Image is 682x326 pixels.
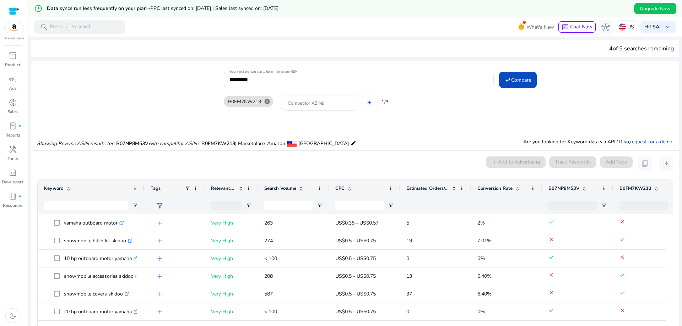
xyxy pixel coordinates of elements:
[558,21,596,33] button: chatChat Now
[406,220,409,226] span: 5
[523,138,673,145] p: Are you looking for Keyword data via API? If so, .
[406,237,412,244] span: 19
[156,237,164,245] span: add
[40,23,48,31] span: search
[659,156,673,171] button: download
[619,219,625,225] mat-icon: clear
[609,45,613,53] span: 4
[156,272,164,281] span: add
[9,311,17,320] span: dark_mode
[64,287,129,301] p: snowmobile covers skidoo
[34,4,43,13] mat-icon: error_outline
[499,72,537,88] button: Compare
[264,201,313,210] input: Search Volume Filter Input
[662,159,671,168] span: download
[366,99,373,106] mat-icon: add
[9,75,17,83] span: campaign
[599,20,613,34] button: hub
[548,272,554,278] mat-icon: clear
[264,255,277,262] span: < 100
[7,155,18,162] p: Tools
[264,308,277,315] span: < 100
[150,5,278,12] span: PPC last synced on: [DATE] | Sales last synced on: [DATE]
[562,24,569,31] span: chat
[50,23,92,31] p: Press to search
[640,5,671,12] span: Upgrade Now
[18,195,21,198] span: fiber_manual_record
[211,304,251,319] p: Very High
[264,220,273,226] span: 263
[9,85,17,92] p: Ads
[619,272,625,278] mat-icon: done
[64,269,140,283] p: snowmobile accessories skidoo
[264,185,296,192] span: Search Volume
[672,203,678,208] button: Open Filter Menu
[64,304,138,319] p: 20 hp outboard motor yamaha
[335,201,384,210] input: CPC Filter Input
[261,98,273,105] mat-icon: cancel
[211,185,236,192] span: Relevance Score
[156,201,164,210] span: filter_alt
[132,203,138,208] button: Open Filter Menu
[619,185,651,192] span: B0FM7KW213
[526,21,554,33] span: What's New
[548,185,579,192] span: B07NP8M53V
[649,23,661,30] b: TSAI
[335,273,376,280] span: US$0.5 - US$0.75
[317,203,323,208] button: Open Filter Menu
[381,98,389,105] mat-hint: 1/3
[619,237,625,242] mat-icon: done
[44,201,128,210] input: Keyword Filter Input
[548,254,554,260] mat-icon: done
[5,132,20,138] p: Reports
[548,237,554,242] mat-icon: clear
[619,254,625,260] mat-icon: clear
[335,291,376,297] span: US$0.5 - US$0.75
[477,220,485,226] span: 2%
[228,98,261,105] span: B0FM7KW213
[211,233,251,248] p: Very High
[406,185,449,192] span: Estimated Orders/Month
[3,202,23,209] p: Resources
[7,109,18,115] p: Sales
[229,69,297,74] mat-label: Your next big win starts here—enter an ASIN
[264,273,273,280] span: 208
[609,44,674,53] div: of 5 searches remaining
[156,254,164,263] span: add
[477,237,492,244] span: 7.01%
[619,23,626,31] img: us.svg
[44,185,64,192] span: Keyword
[9,98,17,107] span: donut_small
[406,255,409,262] span: 0
[548,219,554,225] mat-icon: done
[335,237,376,244] span: US$0.5 - US$0.75
[619,290,625,295] mat-icon: done
[264,237,273,244] span: 274
[477,308,485,315] span: 0%
[151,185,161,192] span: Tags
[37,140,114,147] i: Showing Reverse ASIN results for:
[548,290,554,295] mat-icon: clear
[201,140,235,147] span: B0FM7KW213
[2,179,23,185] p: Developers
[211,251,251,266] p: Very High
[116,140,148,147] span: B07NP8M53V
[264,291,273,297] span: 587
[335,220,379,226] span: US$0.38 - US$0.57
[9,51,17,60] span: inventory_2
[634,3,676,14] button: Upgrade Now
[644,24,661,29] p: Hi
[64,216,124,230] p: yamaha outboard motor
[601,203,607,208] button: Open Filter Menu
[351,139,356,147] mat-icon: edit
[64,233,132,248] p: snowmobile hitch kit skidoo
[664,23,672,31] span: keyboard_arrow_down
[246,203,251,208] button: Open Filter Menu
[211,269,251,283] p: Very High
[156,219,164,227] span: add
[9,192,17,200] span: book_4
[548,308,554,313] mat-icon: done
[9,122,17,130] span: lab_profile
[4,36,24,41] p: Marketplace
[619,308,625,313] mat-icon: clear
